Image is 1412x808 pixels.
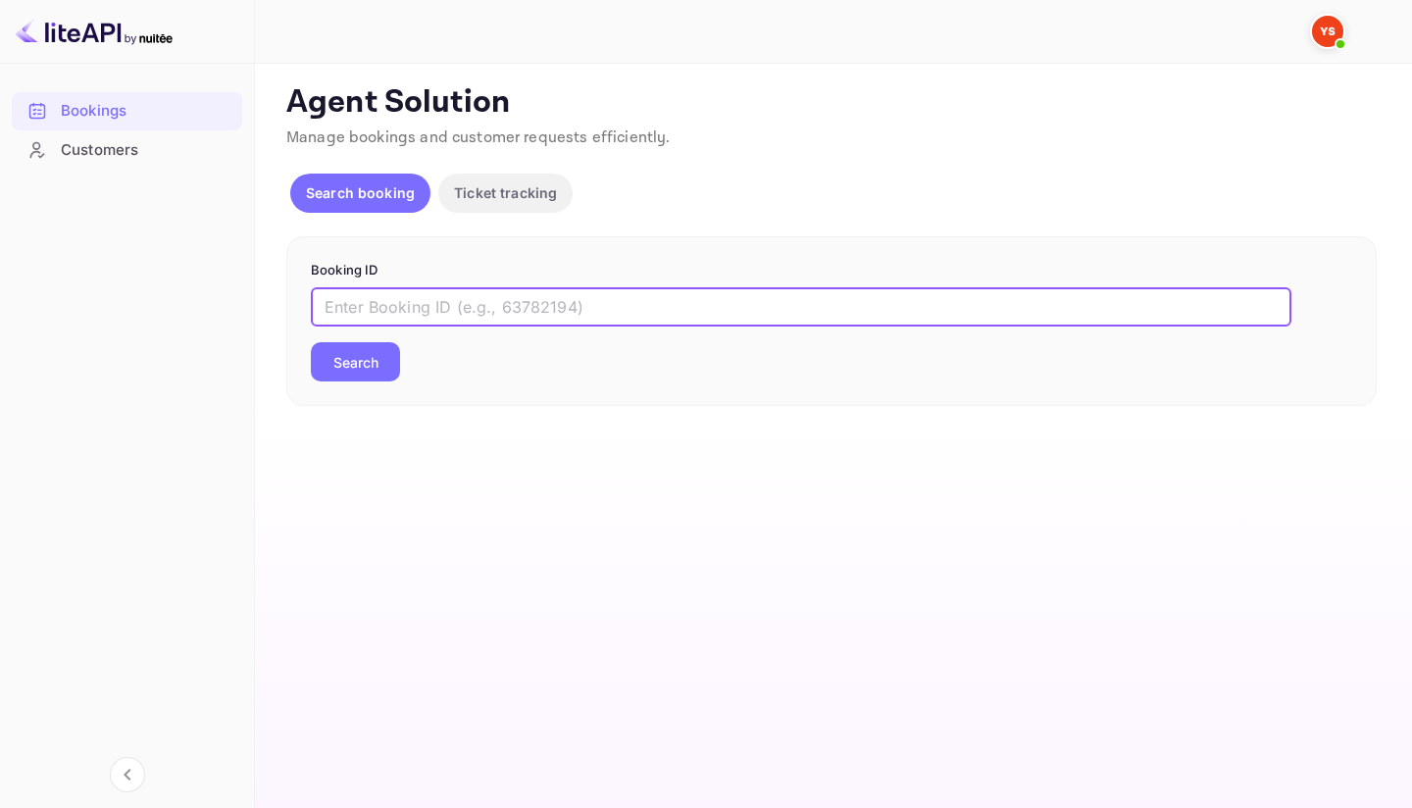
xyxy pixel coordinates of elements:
div: Customers [12,131,242,170]
button: Collapse navigation [110,757,145,792]
a: Customers [12,131,242,168]
div: Customers [61,139,232,162]
p: Search booking [306,182,415,203]
input: Enter Booking ID (e.g., 63782194) [311,287,1291,327]
img: LiteAPI logo [16,16,173,47]
button: Search [311,342,400,381]
a: Bookings [12,92,242,128]
p: Booking ID [311,261,1352,280]
div: Bookings [12,92,242,130]
p: Ticket tracking [454,182,557,203]
div: Bookings [61,100,232,123]
p: Agent Solution [286,83,1377,123]
span: Manage bookings and customer requests efficiently. [286,127,671,148]
img: Yandex Support [1312,16,1343,47]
